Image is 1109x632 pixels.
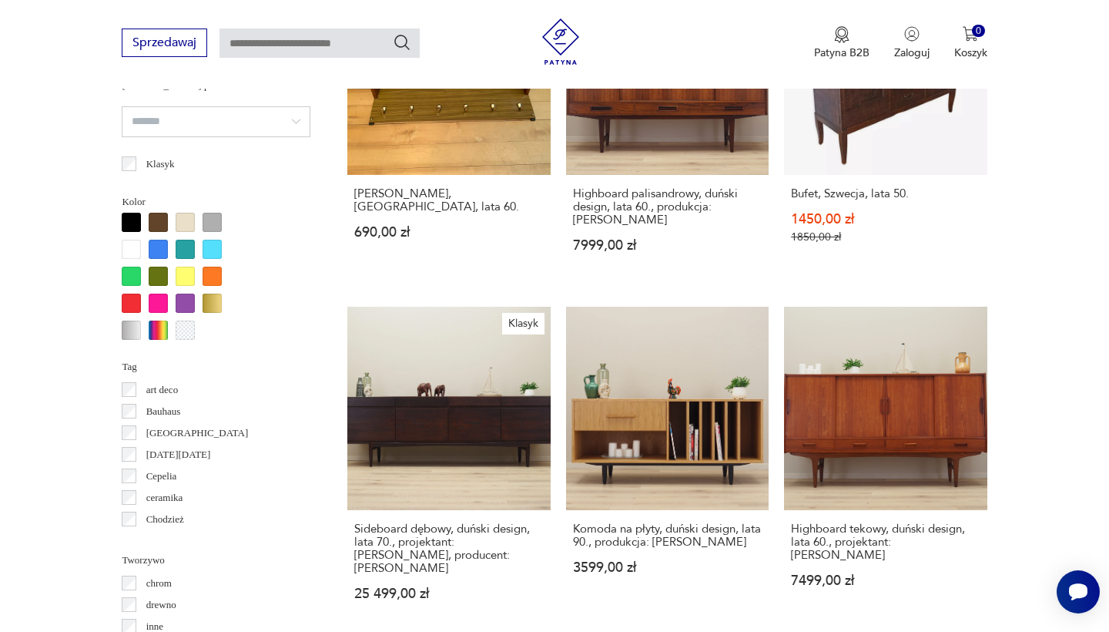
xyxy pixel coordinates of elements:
img: Ikonka użytkownika [904,26,920,42]
iframe: Smartsupp widget button [1057,570,1100,614]
p: Kolor [122,193,310,210]
a: Sprzedawaj [122,39,207,49]
p: 7499,00 zł [791,574,980,587]
p: Koszyk [954,45,987,60]
p: [GEOGRAPHIC_DATA] [146,425,249,442]
img: Patyna - sklep z meblami i dekoracjami vintage [538,18,584,65]
a: Komoda na płyty, duński design, lata 90., produkcja: DaniaKomoda na płyty, duński design, lata 90... [566,307,769,630]
p: drewno [146,597,176,614]
h3: Highboard palisandrowy, duński design, lata 60., produkcja: [PERSON_NAME] [573,187,762,227]
p: Cepelia [146,468,177,485]
img: Ikona koszyka [963,26,978,42]
p: Klasyk [146,156,175,173]
h3: Highboard tekowy, duński design, lata 60., projektant: [PERSON_NAME] [791,523,980,562]
p: 1450,00 zł [791,213,980,226]
p: Ćmielów [146,533,183,550]
p: 3599,00 zł [573,561,762,574]
p: Zaloguj [894,45,930,60]
a: KlasykSideboard dębowy, duński design, lata 70., projektant: Ib Kofod Larsen, producent: Faarup M... [347,307,550,630]
p: [DATE][DATE] [146,446,211,463]
p: Bauhaus [146,403,181,420]
p: Chodzież [146,511,184,528]
a: Highboard tekowy, duński design, lata 60., projektant: Børge SeindalHighboard tekowy, duński desi... [784,307,987,630]
img: Ikona medalu [834,26,849,43]
p: Patyna B2B [814,45,869,60]
p: 7999,00 zł [573,239,762,252]
p: 690,00 zł [354,226,543,239]
p: art deco [146,382,179,398]
h3: Sideboard dębowy, duński design, lata 70., projektant: [PERSON_NAME], producent: [PERSON_NAME] [354,523,543,575]
p: 25 499,00 zł [354,587,543,600]
button: Patyna B2B [814,26,869,60]
button: 0Koszyk [954,26,987,60]
h3: Bufet, Szwecja, lata 50. [791,187,980,200]
p: Tworzywo [122,552,310,569]
a: Ikona medaluPatyna B2B [814,26,869,60]
div: 0 [972,25,985,38]
p: Tag [122,358,310,375]
button: Szukaj [393,33,411,52]
p: ceramika [146,489,183,506]
h3: [PERSON_NAME], [GEOGRAPHIC_DATA], lata 60. [354,187,543,213]
button: Sprzedawaj [122,29,207,57]
button: Zaloguj [894,26,930,60]
h3: Komoda na płyty, duński design, lata 90., produkcja: [PERSON_NAME] [573,523,762,549]
p: 1850,00 zł [791,230,980,244]
p: chrom [146,575,172,592]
